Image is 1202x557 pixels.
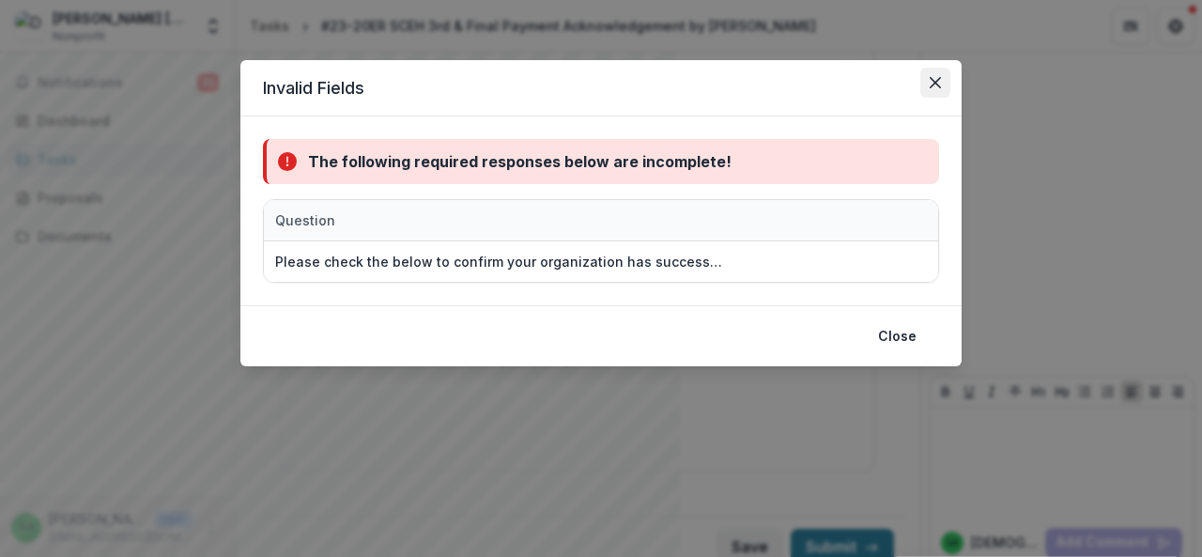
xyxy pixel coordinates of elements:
[308,150,732,173] div: The following required responses below are incomplete!
[867,321,928,351] button: Close
[264,200,733,240] div: Question
[920,68,950,98] button: Close
[264,210,347,230] div: Question
[275,252,722,271] div: Please check the below to confirm your organization has successfully received this grant payment
[240,60,962,116] header: Invalid Fields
